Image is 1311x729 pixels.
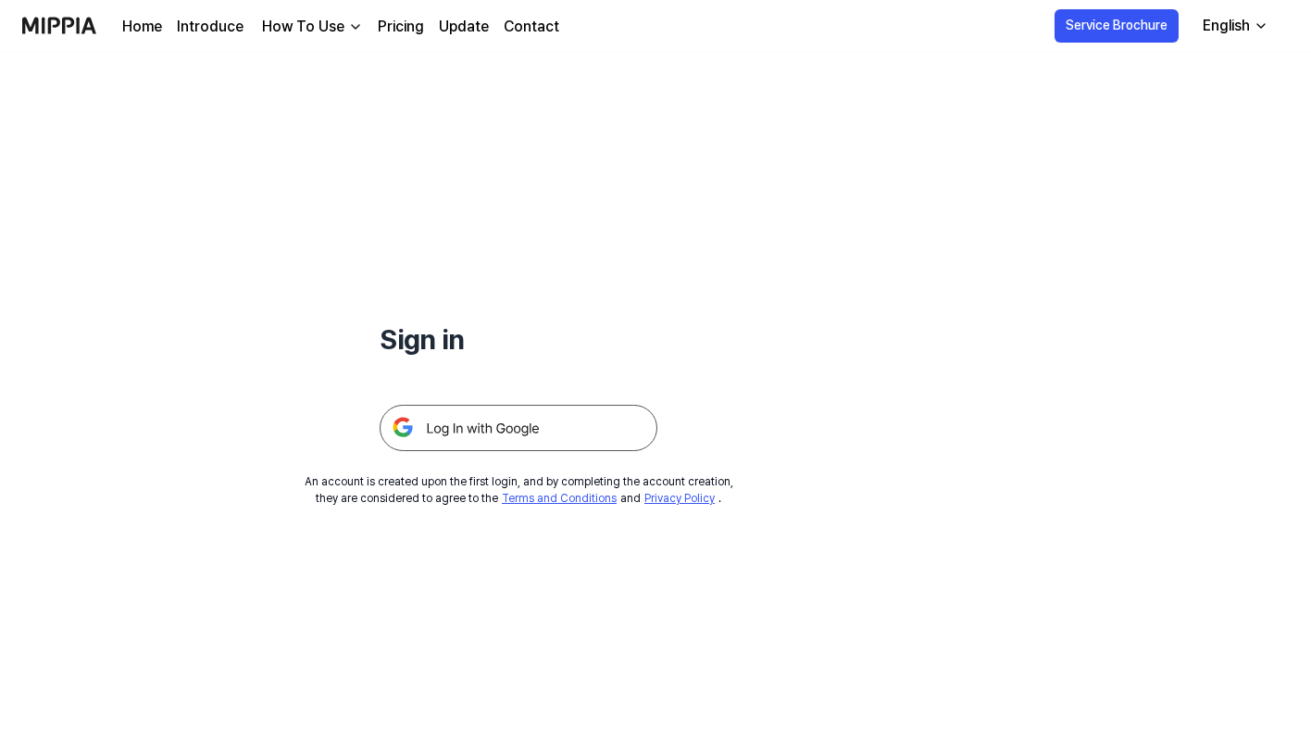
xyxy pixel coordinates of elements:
button: English [1188,7,1280,44]
a: Home [122,16,162,38]
a: Pricing [378,16,424,38]
div: An account is created upon the first login, and by completing the account creation, they are cons... [305,473,733,507]
a: Update [439,16,489,38]
a: Terms and Conditions [502,492,617,505]
img: down [348,19,363,34]
button: Service Brochure [1055,9,1179,43]
a: Contact [504,16,559,38]
div: English [1199,15,1254,37]
h1: Sign in [380,319,657,360]
img: 구글 로그인 버튼 [380,405,657,451]
div: How To Use [258,16,348,38]
button: How To Use [258,16,363,38]
a: Introduce [177,16,243,38]
a: Privacy Policy [644,492,715,505]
